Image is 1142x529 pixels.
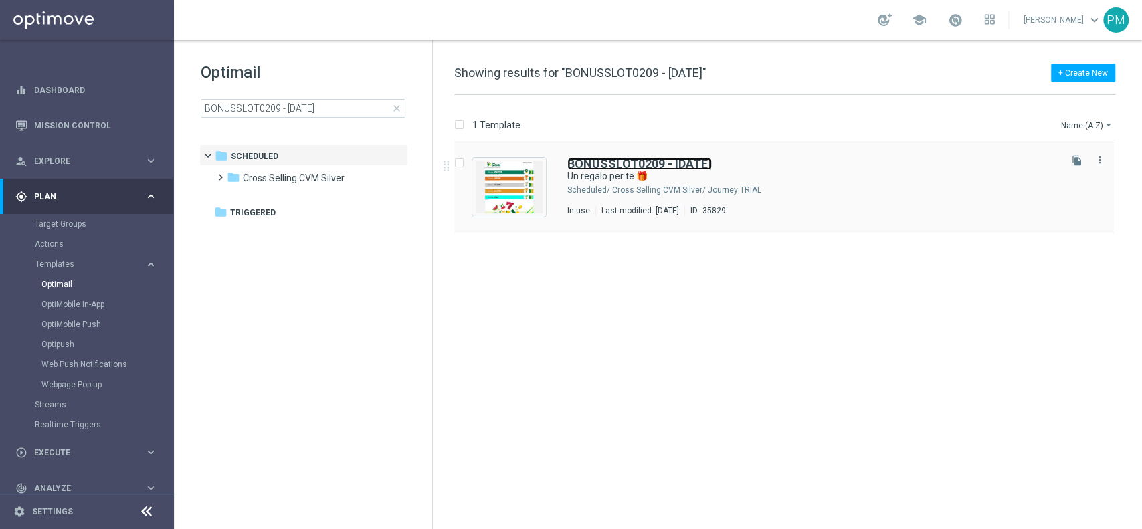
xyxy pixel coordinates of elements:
[243,172,345,184] span: Cross Selling CVM Silver
[145,154,157,167] i: keyboard_arrow_right
[201,62,405,83] h1: Optimail
[41,299,139,310] a: OptiMobile In-App
[567,170,1027,183] a: Un regalo per te 🎁
[230,207,276,219] span: Triggered
[1087,13,1102,27] span: keyboard_arrow_down
[1095,154,1105,165] i: more_vert
[454,66,706,80] span: Showing results for "BONUSSLOT0209 - [DATE]"
[35,214,173,234] div: Target Groups
[214,205,227,219] i: folder
[41,359,139,370] a: Web Push Notifications
[567,156,712,171] b: BONUSSLOT0209 - [DATE]
[567,158,712,170] a: BONUSSLOT0209 - [DATE]
[15,120,158,131] button: Mission Control
[41,294,173,314] div: OptiMobile In-App
[35,239,139,249] a: Actions
[15,447,27,459] i: play_circle_outline
[34,449,145,457] span: Execute
[15,72,157,108] div: Dashboard
[35,219,139,229] a: Target Groups
[32,508,73,516] a: Settings
[35,254,173,395] div: Templates
[1051,64,1115,82] button: + Create New
[35,234,173,254] div: Actions
[476,161,543,213] img: 35829.jpeg
[145,258,157,271] i: keyboard_arrow_right
[231,150,278,163] span: Scheduled
[15,447,158,458] button: play_circle_outline Execute keyboard_arrow_right
[35,415,173,435] div: Realtime Triggers
[35,259,158,270] button: Templates keyboard_arrow_right
[15,483,158,494] button: track_changes Analyze keyboard_arrow_right
[145,190,157,203] i: keyboard_arrow_right
[13,506,25,518] i: settings
[201,99,405,118] input: Search Template
[702,205,726,216] div: 35829
[612,185,1058,195] div: Scheduled/Cross Selling CVM Silver/Journey TRIAL
[472,119,520,131] p: 1 Template
[35,399,139,410] a: Streams
[1093,152,1107,168] button: more_vert
[41,375,173,395] div: Webpage Pop-up
[41,274,173,294] div: Optimail
[1068,152,1086,169] button: file_copy
[15,482,27,494] i: track_changes
[34,72,157,108] a: Dashboard
[15,84,27,96] i: equalizer
[912,13,927,27] span: school
[15,155,27,167] i: person_search
[684,205,726,216] div: ID:
[15,155,145,167] div: Explore
[15,191,145,203] div: Plan
[35,395,173,415] div: Streams
[35,260,131,268] span: Templates
[567,205,590,216] div: In use
[41,354,173,375] div: Web Push Notifications
[41,314,173,334] div: OptiMobile Push
[41,339,139,350] a: Optipush
[567,185,610,195] div: Scheduled/
[15,191,27,203] i: gps_fixed
[596,205,684,216] div: Last modified: [DATE]
[15,447,145,459] div: Execute
[1022,10,1103,30] a: [PERSON_NAME]keyboard_arrow_down
[34,108,157,143] a: Mission Control
[35,260,145,268] div: Templates
[1060,117,1115,133] button: Name (A-Z)arrow_drop_down
[35,419,139,430] a: Realtime Triggers
[34,157,145,165] span: Explore
[34,193,145,201] span: Plan
[391,103,402,114] span: close
[567,170,1058,183] div: Un regalo per te 🎁
[15,85,158,96] button: equalizer Dashboard
[41,319,139,330] a: OptiMobile Push
[1072,155,1082,166] i: file_copy
[41,279,139,290] a: Optimail
[34,484,145,492] span: Analyze
[41,379,139,390] a: Webpage Pop-up
[1103,7,1129,33] div: PM
[15,191,158,202] button: gps_fixed Plan keyboard_arrow_right
[215,149,228,163] i: folder
[145,482,157,494] i: keyboard_arrow_right
[41,334,173,354] div: Optipush
[441,141,1139,233] div: Press SPACE to select this row.
[145,446,157,459] i: keyboard_arrow_right
[227,171,240,184] i: folder
[15,156,158,167] button: person_search Explore keyboard_arrow_right
[15,108,157,143] div: Mission Control
[1103,120,1114,130] i: arrow_drop_down
[15,482,145,494] div: Analyze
